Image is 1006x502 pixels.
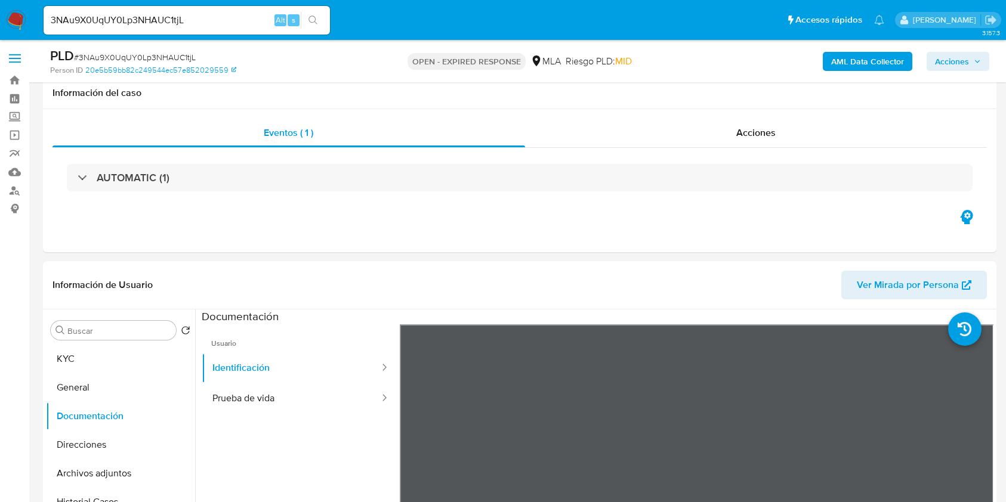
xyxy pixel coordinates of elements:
b: AML Data Collector [831,52,904,71]
a: Notificaciones [874,15,884,25]
span: # 3NAu9X0UqUY0Lp3NHAUC1tjL [74,51,196,63]
p: OPEN - EXPIRED RESPONSE [408,53,526,70]
span: Alt [276,14,285,26]
button: AML Data Collector [823,52,912,71]
button: Ver Mirada por Persona [841,271,987,299]
button: Buscar [55,326,65,335]
span: MID [615,54,632,68]
div: AUTOMATIC (1) [67,164,973,191]
h1: Información del caso [53,87,987,99]
span: s [292,14,295,26]
button: Volver al orden por defecto [181,326,190,339]
b: Person ID [50,65,83,76]
a: 20e5b59bb82c249544ec57e852029559 [85,65,236,76]
span: Acciones [935,52,969,71]
span: Acciones [736,126,776,140]
button: search-icon [301,12,325,29]
input: Buscar usuario o caso... [44,13,330,28]
button: Acciones [927,52,989,71]
span: Accesos rápidos [795,14,862,26]
div: MLA [530,55,561,68]
a: Salir [985,14,997,26]
h3: AUTOMATIC (1) [97,171,169,184]
span: Ver Mirada por Persona [857,271,959,299]
button: KYC [46,345,195,373]
button: Archivos adjuntos [46,459,195,488]
span: Riesgo PLD: [566,55,632,68]
span: Eventos ( 1 ) [264,126,313,140]
b: PLD [50,46,74,65]
input: Buscar [67,326,171,336]
button: General [46,373,195,402]
button: Documentación [46,402,195,430]
button: Direcciones [46,430,195,459]
p: juanbautista.fernandez@mercadolibre.com [913,14,980,26]
h1: Información de Usuario [53,279,153,291]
